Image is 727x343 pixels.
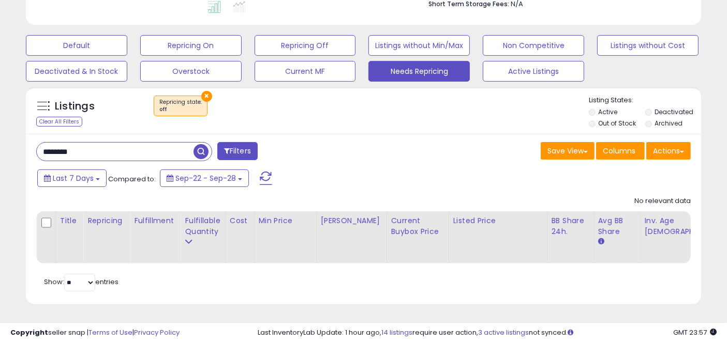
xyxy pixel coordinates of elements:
[634,196,691,206] div: No relevant data
[26,35,127,56] button: Default
[140,61,242,82] button: Overstock
[60,215,79,226] div: Title
[598,215,636,237] div: Avg BB Share
[159,98,202,114] span: Repricing state :
[255,61,356,82] button: Current MF
[37,169,107,187] button: Last 7 Days
[217,142,258,160] button: Filters
[483,61,584,82] button: Active Listings
[646,142,691,160] button: Actions
[10,328,48,337] strong: Copyright
[483,35,584,56] button: Non Competitive
[159,106,202,113] div: off
[368,61,470,82] button: Needs Repricing
[391,215,444,237] div: Current Buybox Price
[381,328,412,337] a: 14 listings
[597,35,699,56] button: Listings without Cost
[673,328,717,337] span: 2025-10-6 23:57 GMT
[255,35,356,56] button: Repricing Off
[655,119,683,128] label: Archived
[55,99,95,114] h5: Listings
[321,215,382,226] div: [PERSON_NAME]
[655,107,694,116] label: Deactivated
[134,328,180,337] a: Privacy Policy
[36,117,82,127] div: Clear All Filters
[160,169,249,187] button: Sep-22 - Sep-28
[53,173,94,183] span: Last 7 Days
[140,35,242,56] button: Repricing On
[88,328,132,337] a: Terms of Use
[201,91,212,102] button: ×
[44,277,118,287] span: Show: entries
[185,215,220,237] div: Fulfillable Quantity
[596,142,645,160] button: Columns
[87,215,125,226] div: Repricing
[258,328,717,338] div: Last InventoryLab Update: 1 hour ago, require user action, not synced.
[589,96,701,105] p: Listing States:
[598,237,604,246] small: Avg BB Share.
[175,173,236,183] span: Sep-22 - Sep-28
[259,215,312,226] div: Min Price
[599,119,636,128] label: Out of Stock
[478,328,529,337] a: 3 active listings
[453,215,543,226] div: Listed Price
[230,215,250,226] div: Cost
[26,61,127,82] button: Deactivated & In Stock
[599,107,618,116] label: Active
[368,35,470,56] button: Listings without Min/Max
[10,328,180,338] div: seller snap | |
[603,146,635,156] span: Columns
[134,215,176,226] div: Fulfillment
[108,174,156,184] span: Compared to:
[552,215,589,237] div: BB Share 24h.
[541,142,595,160] button: Save View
